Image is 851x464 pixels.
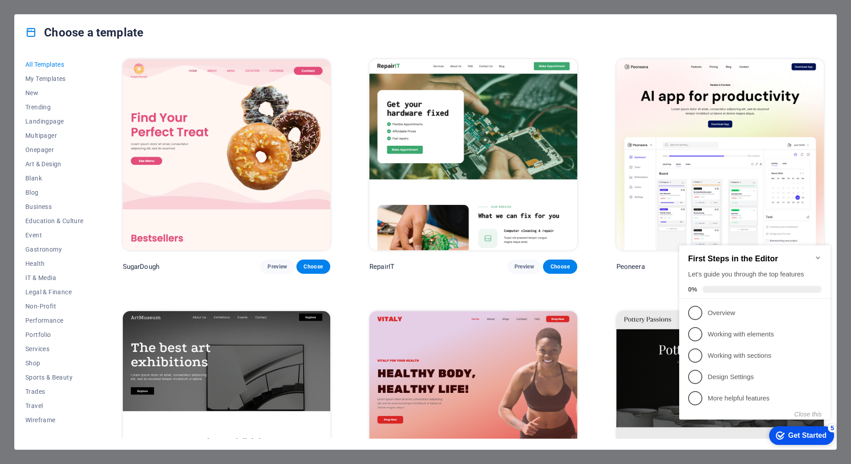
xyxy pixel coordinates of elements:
button: Preview [260,260,294,274]
span: Landingpage [25,118,84,125]
p: Design Settings [32,140,139,149]
span: Non-Profit [25,303,84,310]
button: Preview [507,260,541,274]
button: Choose [296,260,330,274]
span: Education & Culture [25,217,84,224]
span: Preview [515,263,534,270]
span: Services [25,345,84,352]
span: Business [25,203,84,210]
button: Art & Design [25,157,84,171]
p: Overview [32,76,139,85]
button: Onepager [25,143,84,157]
button: Blank [25,171,84,185]
span: Choose [550,263,570,270]
p: Working with elements [32,97,139,107]
span: Travel [25,402,84,409]
span: Trades [25,388,84,395]
div: 5 [152,191,161,200]
button: Portfolio [25,328,84,342]
button: Performance [25,313,84,328]
button: New [25,86,84,100]
button: Trades [25,384,84,399]
span: New [25,89,84,96]
button: Wireframe [25,413,84,427]
span: Event [25,232,84,239]
span: Shop [25,360,84,367]
h4: Choose a template [25,25,143,40]
span: Art & Design [25,160,84,168]
p: RepairIT [369,262,394,271]
button: Legal & Finance [25,285,84,299]
span: Onepager [25,146,84,153]
button: Close this [119,178,146,185]
li: Overview [4,70,155,91]
li: Design Settings [4,134,155,155]
button: Travel [25,399,84,413]
span: My Templates [25,75,84,82]
button: Sports & Beauty [25,370,84,384]
button: Trending [25,100,84,114]
h2: First Steps in the Editor [12,22,146,31]
button: Shop [25,356,84,370]
span: Preview [267,263,287,270]
span: Health [25,260,84,267]
button: Non-Profit [25,299,84,313]
span: 0% [12,53,27,60]
div: Get Started 5 items remaining, 0% complete [93,194,158,212]
button: Health [25,256,84,271]
span: Portfolio [25,331,84,338]
p: More helpful features [32,161,139,171]
span: Legal & Finance [25,288,84,296]
button: Choose [543,260,577,274]
p: SugarDough [123,262,159,271]
span: All Templates [25,61,84,68]
span: Wireframe [25,416,84,424]
div: Get Started [113,199,151,207]
p: Peoneera [616,262,645,271]
button: All Templates [25,57,84,72]
button: Landingpage [25,114,84,128]
p: Working with sections [32,119,139,128]
button: IT & Media [25,271,84,285]
button: Event [25,228,84,242]
span: Blank [25,175,84,182]
button: Gastronomy [25,242,84,256]
button: My Templates [25,72,84,86]
li: Working with elements [4,91,155,112]
span: Performance [25,317,84,324]
div: Minimize checklist [139,22,146,29]
button: Multipager [25,128,84,143]
span: Multipager [25,132,84,139]
button: Services [25,342,84,356]
span: Sports & Beauty [25,374,84,381]
img: Peoneera [616,59,824,250]
span: Blog [25,189,84,196]
li: More helpful features [4,155,155,176]
div: Let's guide you through the top features [12,37,146,47]
span: IT & Media [25,274,84,281]
span: Choose [304,263,323,270]
span: Gastronomy [25,246,84,253]
img: SugarDough [123,59,330,250]
button: Business [25,200,84,214]
span: Trending [25,104,84,111]
button: Education & Culture [25,214,84,228]
button: Blog [25,185,84,200]
img: RepairIT [369,59,577,250]
li: Working with sections [4,112,155,134]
